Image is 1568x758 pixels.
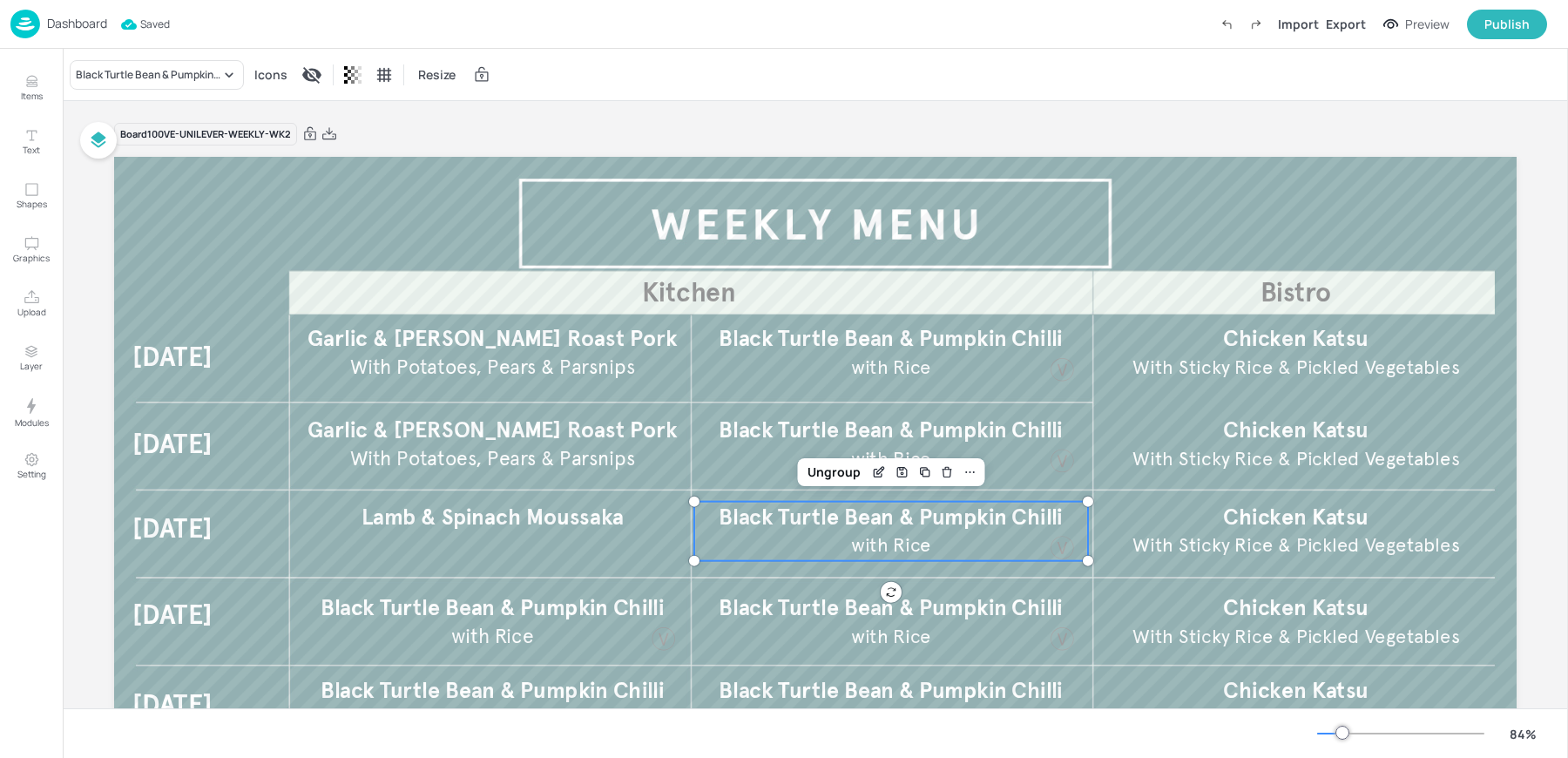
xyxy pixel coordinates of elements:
[719,503,1063,530] span: Black Turtle Bean & Pumpkin Chilli
[1260,277,1332,309] span: Bistro
[936,461,958,484] div: Delete
[851,625,931,648] span: with Rice
[1223,503,1369,530] span: Chicken Katsu
[1502,725,1544,743] div: 84 %
[890,461,913,484] div: Save Layout
[1223,594,1369,621] span: Chicken Katsu
[642,277,735,309] span: Kitchen
[251,61,291,89] div: Icons
[851,355,931,379] span: with Rice
[321,594,665,621] span: Black Turtle Bean & Pumpkin Chilli
[1405,15,1450,34] div: Preview
[1223,416,1369,443] span: Chicken Katsu
[132,689,213,721] span: [DATE]
[10,10,40,38] img: logo-86c26b7e.jpg
[415,65,459,84] span: Resize
[851,534,931,558] span: with Rice
[1212,10,1241,39] label: Undo (Ctrl + Z)
[298,61,326,89] div: Display condition
[114,123,297,146] div: Board 100VE-UNILEVER-WEEKLY-WK2
[1467,10,1547,39] button: Publish
[1132,355,1460,379] span: With Sticky Rice & Pickled Vegetables
[1223,325,1369,352] span: Chicken Katsu
[132,512,213,545] span: [DATE]
[321,676,665,703] span: Black Turtle Bean & Pumpkin Chilli
[1132,447,1460,470] span: With Sticky Rice & Pickled Vegetables
[913,461,936,484] div: Duplicate
[451,624,534,649] span: with Rice
[47,17,107,30] p: Dashboard
[121,16,170,33] span: Saved
[851,447,931,470] span: with Rice
[362,503,624,530] span: Lamb & Spinach Moussaka
[1241,10,1271,39] label: Redo (Ctrl + Y)
[1132,534,1460,558] span: With Sticky Rice & Pickled Vegetables
[308,416,677,443] span: Garlic & [PERSON_NAME] Roast Pork
[1373,11,1460,37] button: Preview
[132,341,213,373] span: [DATE]
[1223,676,1369,703] span: Chicken Katsu
[1132,625,1460,648] span: With Sticky Rice & Pickled Vegetables
[868,461,890,484] div: Edit Item
[1484,15,1530,34] div: Publish
[719,325,1063,352] span: Black Turtle Bean & Pumpkin Chilli
[801,461,868,484] div: Ungroup
[719,416,1063,443] span: Black Turtle Bean & Pumpkin Chilli
[719,594,1063,621] span: Black Turtle Bean & Pumpkin Chilli
[451,707,534,732] span: with Rice
[132,429,213,461] span: [DATE]
[132,599,213,631] span: [DATE]
[1132,707,1460,731] span: With Sticky Rice & Pickled Vegetables
[350,355,635,380] span: With Potatoes, Pears & Parsnips
[719,676,1063,703] span: Black Turtle Bean & Pumpkin Chilli
[350,446,635,471] span: With Potatoes, Pears & Parsnips
[308,325,677,352] span: Garlic & [PERSON_NAME] Roast Pork
[1326,15,1366,33] div: Export
[851,707,931,731] span: with Rice
[76,67,220,83] div: Black Turtle Bean & Pumpkin Chilli
[1278,15,1319,33] div: Import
